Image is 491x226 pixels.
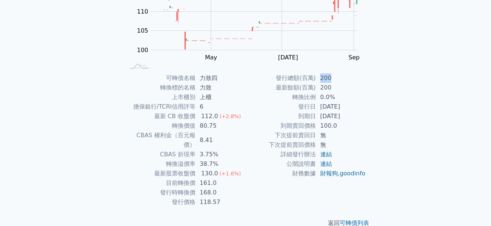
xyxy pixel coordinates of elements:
td: 3.75% [195,150,246,159]
td: 100.0 [316,121,366,131]
tspan: May [205,54,217,61]
td: 轉換溢價率 [125,159,195,169]
a: 連結 [320,160,332,167]
td: 168.0 [195,188,246,197]
td: 發行日 [246,102,316,112]
td: 6 [195,102,246,112]
td: 最新 CB 收盤價 [125,112,195,121]
td: 無 [316,131,366,140]
tspan: [DATE] [278,54,298,61]
td: 0.0% [316,92,366,102]
span: (+1.6%) [220,171,241,176]
td: 發行時轉換價 [125,188,195,197]
span: (+2.8%) [220,113,241,119]
td: 80.75 [195,121,246,131]
tspan: 105 [137,27,148,34]
div: 聊天小工具 [454,191,491,226]
td: 下次提前賣回日 [246,131,316,140]
td: 公開說明書 [246,159,316,169]
td: CBAS 折現率 [125,150,195,159]
td: 擔保銀行/TCRI信用評等 [125,102,195,112]
td: 最新餘額(百萬) [246,83,316,92]
td: 目前轉換價 [125,178,195,188]
td: 力致四 [195,73,246,83]
td: [DATE] [316,112,366,121]
td: 無 [316,140,366,150]
td: 力致 [195,83,246,92]
td: 轉換價值 [125,121,195,131]
div: 130.0 [200,169,220,178]
a: 連結 [320,151,332,158]
td: 最新股票收盤價 [125,169,195,178]
td: CBAS 權利金（百元報價） [125,131,195,150]
td: 發行價格 [125,197,195,207]
td: 200 [316,83,366,92]
td: 8.41 [195,131,246,150]
td: 200 [316,73,366,83]
td: 詳細發行辦法 [246,150,316,159]
td: 下次提前賣回價格 [246,140,316,150]
a: 財報狗 [320,170,338,177]
a: goodinfo [340,170,365,177]
td: 發行總額(百萬) [246,73,316,83]
td: 轉換比例 [246,92,316,102]
td: 118.57 [195,197,246,207]
tspan: Sep [349,54,360,61]
td: [DATE] [316,102,366,112]
div: 112.0 [200,112,220,121]
td: 上市櫃別 [125,92,195,102]
td: 可轉債名稱 [125,73,195,83]
tspan: 100 [137,47,148,54]
td: 轉換標的名稱 [125,83,195,92]
td: 上櫃 [195,92,246,102]
td: 財務數據 [246,169,316,178]
td: , [316,169,366,178]
tspan: 110 [137,8,148,15]
td: 到期日 [246,112,316,121]
iframe: Chat Widget [454,191,491,226]
td: 到期賣回價格 [246,121,316,131]
td: 38.7% [195,159,246,169]
td: 161.0 [195,178,246,188]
